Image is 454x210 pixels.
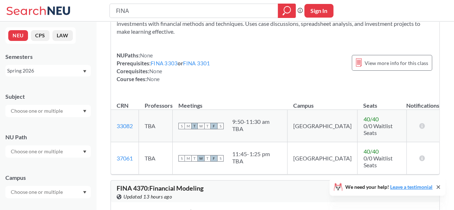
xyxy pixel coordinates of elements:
[191,123,198,129] span: T
[151,60,178,66] a: FINA 3303
[117,155,133,162] a: 37061
[304,4,333,18] button: Sign In
[390,184,432,190] a: Leave a testimonial
[115,5,273,17] input: Class, professor, course number, "phrase"
[5,53,91,61] div: Semesters
[117,184,203,192] span: FINA 4370 : Financial Modeling
[363,116,378,122] span: 40 / 40
[345,185,432,190] span: We need your help!
[204,155,211,162] span: T
[139,94,173,110] th: Professors
[198,123,204,129] span: W
[282,6,291,16] svg: magnifying glass
[7,107,67,115] input: Choose one or multiple
[232,125,270,132] div: TBA
[363,122,392,136] span: 0/0 Waitlist Seats
[173,94,287,110] th: Meetings
[7,188,67,196] input: Choose one or multiple
[217,123,224,129] span: S
[232,158,270,165] div: TBA
[185,123,191,129] span: M
[191,155,198,162] span: T
[139,142,173,174] td: TBA
[8,30,28,41] button: NEU
[117,51,210,83] div: NUPaths: Prerequisites: or Corequisites: Course fees:
[123,193,172,201] span: Updated 13 hours ago
[140,52,153,59] span: None
[5,105,91,117] div: Dropdown arrow
[232,118,270,125] div: 9:50 - 11:30 am
[117,102,128,109] div: CRN
[5,174,91,182] div: Campus
[7,147,67,156] input: Choose one or multiple
[363,148,378,155] span: 40 / 40
[83,70,86,73] svg: Dropdown arrow
[278,4,296,18] div: magnifying glass
[287,94,357,110] th: Campus
[5,186,91,198] div: Dropdown arrow
[287,142,357,174] td: [GEOGRAPHIC_DATA]
[83,150,86,153] svg: Dropdown arrow
[185,155,191,162] span: M
[117,122,133,129] a: 33082
[363,155,392,168] span: 0/0 Waitlist Seats
[178,155,185,162] span: S
[211,155,217,162] span: F
[211,123,217,129] span: F
[7,67,82,75] div: Spring 2026
[217,155,224,162] span: S
[204,123,211,129] span: T
[5,133,91,141] div: NU Path
[5,145,91,158] div: Dropdown arrow
[406,94,439,110] th: Notifications
[5,93,91,101] div: Subject
[31,30,50,41] button: CPS
[5,65,91,76] div: Spring 2026Dropdown arrow
[287,110,357,142] td: [GEOGRAPHIC_DATA]
[149,68,162,74] span: None
[365,59,428,67] span: View more info for this class
[83,191,86,194] svg: Dropdown arrow
[52,30,73,41] button: LAW
[83,110,86,113] svg: Dropdown arrow
[198,155,204,162] span: W
[183,60,210,66] a: FINA 3301
[232,150,270,158] div: 11:45 - 1:25 pm
[139,110,173,142] td: TBA
[357,94,406,110] th: Seats
[178,123,185,129] span: S
[147,76,160,82] span: None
